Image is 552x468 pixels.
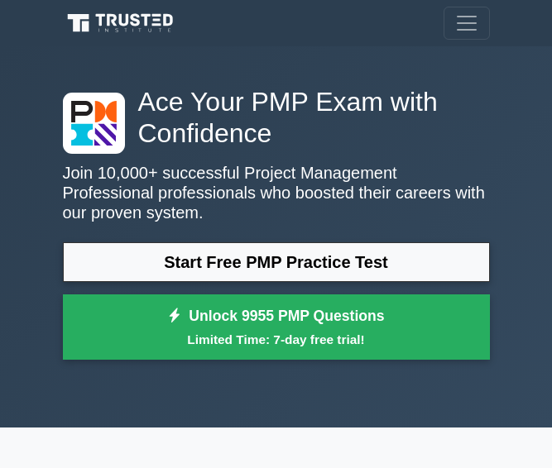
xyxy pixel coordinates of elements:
h1: Ace Your PMP Exam with Confidence [63,86,490,150]
p: Join 10,000+ successful Project Management Professional professionals who boosted their careers w... [63,163,490,222]
a: Start Free PMP Practice Test [63,242,490,282]
button: Toggle navigation [444,7,490,40]
small: Limited Time: 7-day free trial! [84,330,469,349]
a: Unlock 9955 PMP QuestionsLimited Time: 7-day free trial! [63,294,490,361]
